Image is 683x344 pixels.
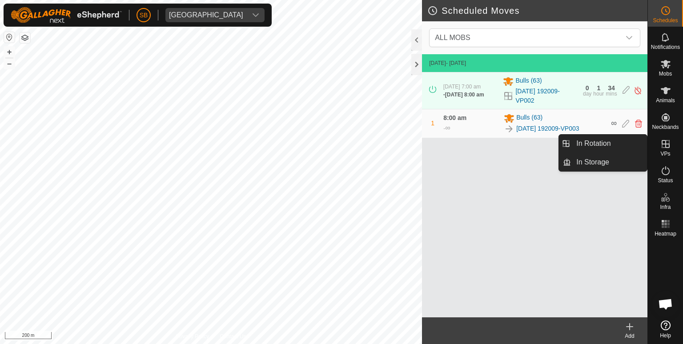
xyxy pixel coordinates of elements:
[660,333,671,338] span: Help
[660,151,670,156] span: VPs
[431,120,434,127] span: 1
[559,153,647,171] li: In Storage
[652,124,679,130] span: Neckbands
[4,47,15,57] button: +
[608,85,615,91] div: 34
[586,85,589,91] div: 0
[4,58,15,69] button: –
[169,12,243,19] div: [GEOGRAPHIC_DATA]
[4,32,15,43] button: Reset Map
[515,87,578,105] a: [DATE] 192009-VP002
[443,123,450,133] div: -
[606,91,617,96] div: mins
[655,231,676,236] span: Heatmap
[653,18,678,23] span: Schedules
[583,91,591,96] div: day
[140,11,148,20] span: SB
[576,138,611,149] span: In Rotation
[576,157,609,168] span: In Storage
[435,34,470,41] span: ALL MOBS
[571,135,647,152] a: In Rotation
[516,113,542,124] span: Bulls (63)
[20,32,30,43] button: Map Layers
[612,332,647,340] div: Add
[504,124,514,134] img: To
[648,317,683,342] a: Help
[165,8,247,22] span: Tangihanga station
[651,44,680,50] span: Notifications
[443,84,481,90] span: [DATE] 7:00 am
[445,92,484,98] span: [DATE] 8:00 am
[515,76,542,87] span: Bulls (63)
[443,91,484,99] div: -
[571,153,647,171] a: In Storage
[656,98,675,103] span: Animals
[658,178,673,183] span: Status
[620,29,638,47] div: dropdown trigger
[176,332,209,340] a: Privacy Policy
[593,91,604,96] div: hour
[516,124,579,133] a: [DATE] 192009-VP003
[220,332,246,340] a: Contact Us
[431,29,620,47] span: ALL MOBS
[429,60,446,66] span: [DATE]
[446,60,466,66] span: - [DATE]
[659,71,672,76] span: Mobs
[660,204,671,210] span: Infra
[445,124,450,132] span: ∞
[247,8,265,22] div: dropdown trigger
[597,85,600,91] div: 1
[11,7,122,23] img: Gallagher Logo
[559,135,647,152] li: In Rotation
[634,86,642,95] img: Turn off schedule move
[427,5,647,16] h2: Scheduled Moves
[443,114,466,121] span: 8:00 am
[611,119,617,128] span: ∞
[652,291,679,317] div: Open chat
